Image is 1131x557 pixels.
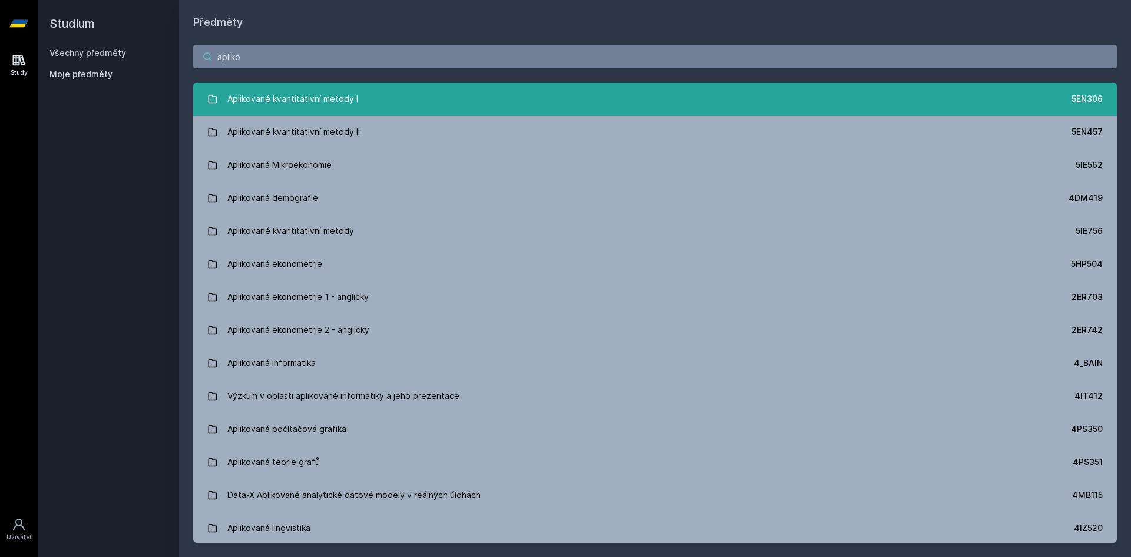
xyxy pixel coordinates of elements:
[1071,423,1103,435] div: 4PS350
[193,83,1117,116] a: Aplikované kvantitativní metody I 5EN306
[193,248,1117,281] a: Aplikovaná ekonometrie 5HP504
[193,413,1117,446] a: Aplikovaná počítačová grafika 4PS350
[193,149,1117,182] a: Aplikovaná Mikroekonomie 5IE562
[227,285,369,309] div: Aplikovaná ekonometrie 1 - anglicky
[193,182,1117,215] a: Aplikovaná demografie 4DM419
[1074,522,1103,534] div: 4IZ520
[193,446,1117,479] a: Aplikovaná teorie grafů 4PS351
[2,512,35,548] a: Uživatel
[193,314,1117,347] a: Aplikovaná ekonometrie 2 - anglicky 2ER742
[49,48,126,58] a: Všechny předměty
[227,87,358,111] div: Aplikované kvantitativní metody I
[2,47,35,83] a: Study
[193,512,1117,545] a: Aplikovaná lingvistika 4IZ520
[1072,93,1103,105] div: 5EN306
[227,186,318,210] div: Aplikovaná demografie
[1076,225,1103,237] div: 5IE756
[227,219,354,243] div: Aplikované kvantitativní metody
[193,479,1117,512] a: Data-X Aplikované analytické datové modely v reálných úlohách 4MB115
[193,215,1117,248] a: Aplikované kvantitativní metody 5IE756
[1074,357,1103,369] div: 4_BAIN
[227,318,369,342] div: Aplikovaná ekonometrie 2 - anglicky
[193,347,1117,380] a: Aplikovaná informatika 4_BAIN
[193,380,1117,413] a: Výzkum v oblasti aplikované informatiky a jeho prezentace 4IT412
[1072,291,1103,303] div: 2ER703
[1072,126,1103,138] div: 5EN457
[6,533,31,542] div: Uživatel
[1069,192,1103,204] div: 4DM419
[11,68,28,77] div: Study
[193,14,1117,31] h1: Předměty
[227,483,481,507] div: Data-X Aplikované analytické datové modely v reálných úlohách
[1073,456,1103,468] div: 4PS351
[1076,159,1103,171] div: 5IE562
[1074,390,1103,402] div: 4IT412
[1072,324,1103,336] div: 2ER742
[1071,258,1103,270] div: 5HP504
[227,252,322,276] div: Aplikovaná ekonometrie
[227,450,320,474] div: Aplikovaná teorie grafů
[193,281,1117,314] a: Aplikovaná ekonometrie 1 - anglicky 2ER703
[227,516,310,540] div: Aplikovaná lingvistika
[49,68,113,80] span: Moje předměty
[1072,489,1103,501] div: 4MB115
[193,116,1117,149] a: Aplikované kvantitativní metody II 5EN457
[227,417,346,441] div: Aplikovaná počítačová grafika
[227,351,316,375] div: Aplikovaná informatika
[227,153,332,177] div: Aplikovaná Mikroekonomie
[193,45,1117,68] input: Název nebo ident předmětu…
[227,384,459,408] div: Výzkum v oblasti aplikované informatiky a jeho prezentace
[227,120,360,144] div: Aplikované kvantitativní metody II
